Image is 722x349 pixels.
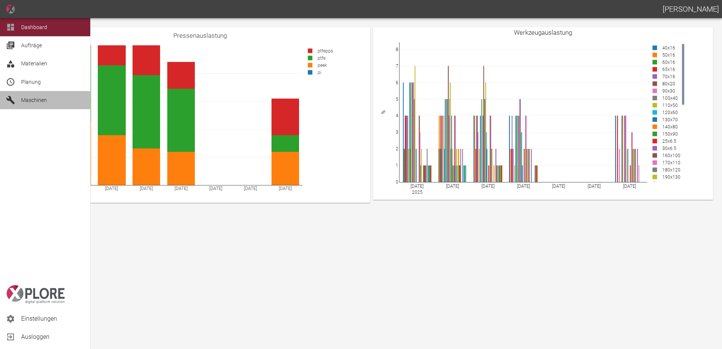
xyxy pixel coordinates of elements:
span: Aufträge [21,42,42,48]
span: Ausloggen [21,332,84,341]
span: Einstellungen [21,314,84,323]
span: Planung [21,79,41,85]
img: logo [6,285,65,304]
span: Materialien [21,60,47,66]
h1: [PERSON_NAME] [663,3,719,15]
img: icon [6,5,15,14]
span: Dashboard [21,24,47,30]
span: Maschinen [21,97,47,103]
